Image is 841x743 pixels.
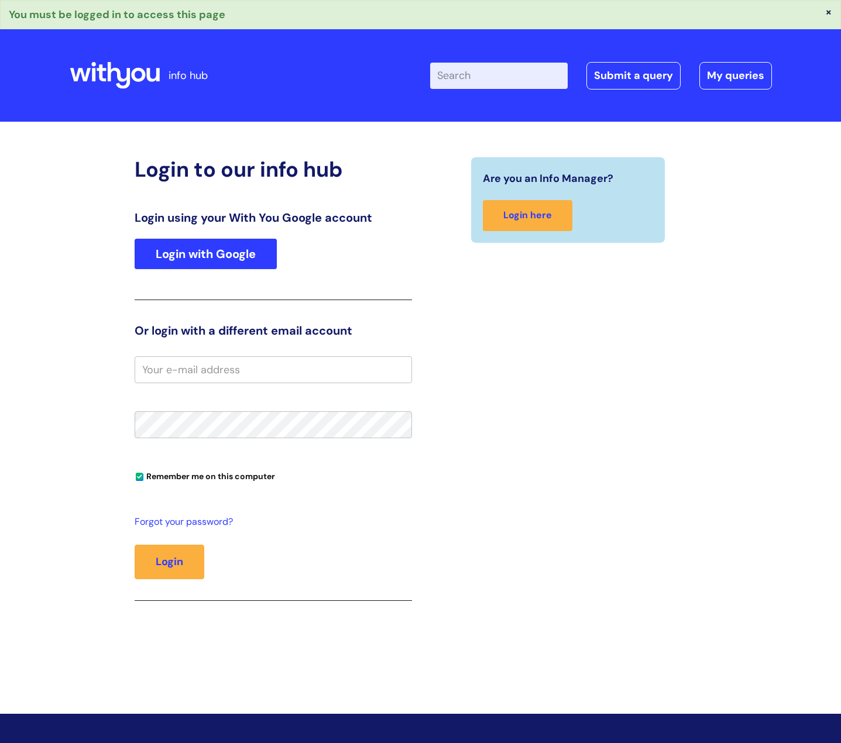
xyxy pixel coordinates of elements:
[135,239,277,269] a: Login with Google
[135,514,406,531] a: Forgot your password?
[430,63,568,88] input: Search
[136,473,143,481] input: Remember me on this computer
[825,6,832,17] button: ×
[135,466,412,485] div: You can uncheck this option if you're logging in from a shared device
[483,200,572,231] a: Login here
[699,62,772,89] a: My queries
[135,211,412,225] h3: Login using your With You Google account
[169,66,208,85] p: info hub
[586,62,681,89] a: Submit a query
[135,545,204,579] button: Login
[483,169,613,188] span: Are you an Info Manager?
[135,324,412,338] h3: Or login with a different email account
[135,469,275,481] label: Remember me on this computer
[135,157,412,182] h2: Login to our info hub
[135,356,412,383] input: Your e-mail address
